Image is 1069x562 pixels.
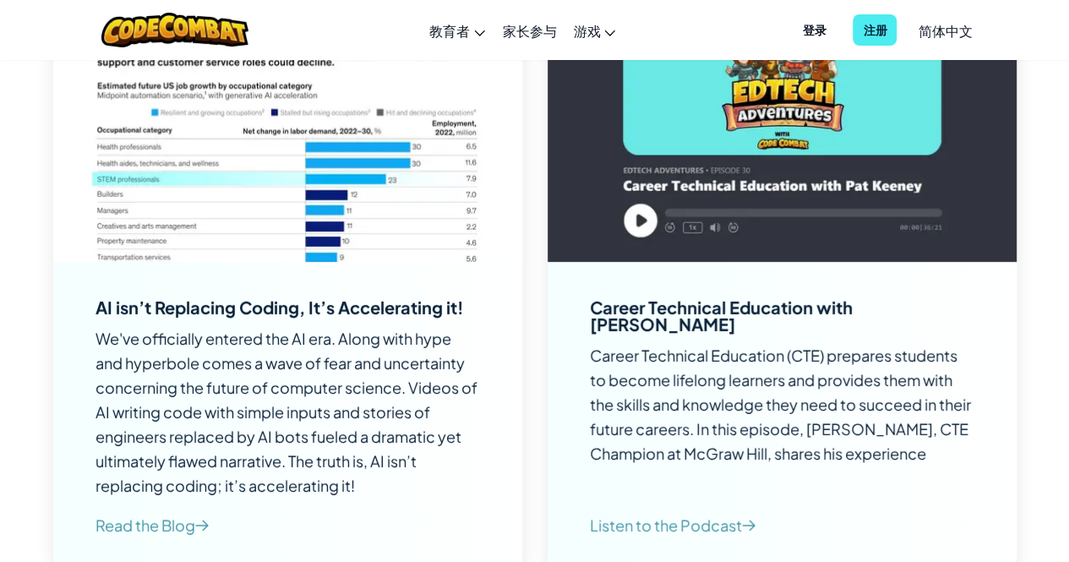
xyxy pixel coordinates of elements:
button: 登录 [792,14,836,46]
div: Career Technical Education with [PERSON_NAME] [590,299,974,333]
a: 教育者 [421,8,494,53]
button: Read the Blog [95,508,209,543]
img: CodeCombat logo [101,13,249,47]
a: Read the Blog [95,513,209,537]
div: AI isn’t Replacing Coding, It’s Accelerating it! [95,299,463,316]
a: 家长参与 [494,8,564,53]
span: 简体中文 [918,22,972,40]
a: 简体中文 [909,8,980,53]
span: We've officially entered the AI era. Along with hype and hyperbole comes a wave of fear and uncer... [95,329,477,495]
span: 游戏 [573,22,600,40]
a: 游戏 [564,8,624,53]
a: Listen to the Podcast [590,513,755,537]
span: 教育者 [429,22,470,40]
button: Listen to the Podcast [590,508,755,543]
span: Career Technical Education (CTE) prepares students to become lifelong learners and provides them ... [590,346,971,463]
button: 注册 [853,14,897,46]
